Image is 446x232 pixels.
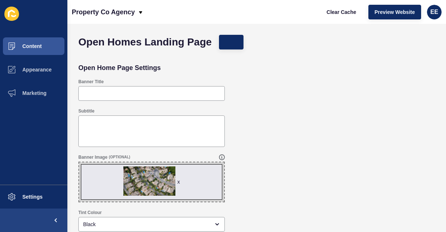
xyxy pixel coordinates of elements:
[78,217,225,232] div: open menu
[78,79,104,85] label: Banner Title
[78,108,94,114] label: Subtitle
[368,5,421,19] button: Preview Website
[177,178,180,185] div: x
[430,8,438,16] span: EE
[375,8,415,16] span: Preview Website
[78,38,212,46] h1: Open Homes Landing Page
[78,64,161,71] h2: Open Home Page Settings
[78,154,107,160] label: Banner Image
[109,155,130,160] span: (OPTIONAL)
[320,5,363,19] button: Clear Cache
[78,210,102,216] label: Tint Colour
[72,3,135,21] p: Property Co Agency
[327,8,356,16] span: Clear Cache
